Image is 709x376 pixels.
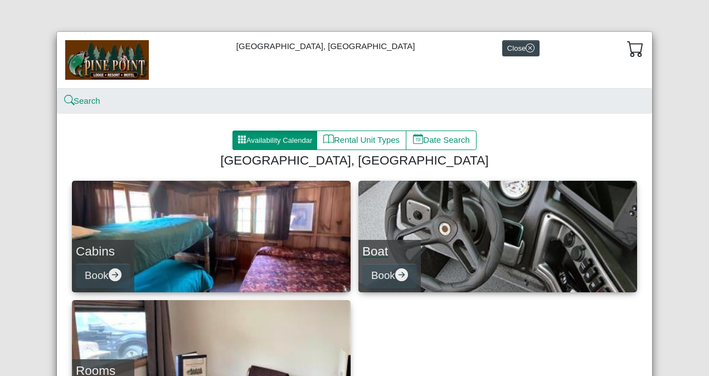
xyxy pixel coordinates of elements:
[76,263,130,288] button: Bookarrow right circle fill
[627,40,644,57] svg: cart
[362,263,417,288] button: Bookarrow right circle fill
[406,131,477,151] button: calendar dateDate Search
[65,96,100,105] a: searchSearch
[65,40,149,79] img: b144ff98-a7e1-49bd-98da-e9ae77355310.jpg
[413,134,424,144] svg: calendar date
[362,244,417,259] h4: Boat
[526,44,535,52] svg: x circle
[237,135,246,144] svg: grid3x3 gap fill
[232,131,317,151] button: grid3x3 gap fillAvailability Calendar
[76,244,130,259] h4: Cabins
[395,268,408,281] svg: arrow right circle fill
[323,134,334,144] svg: book
[109,268,122,281] svg: arrow right circle fill
[65,97,74,105] svg: search
[502,40,540,56] button: Closex circle
[317,131,406,151] button: bookRental Unit Types
[76,153,633,168] h4: [GEOGRAPHIC_DATA], [GEOGRAPHIC_DATA]
[57,32,652,88] div: [GEOGRAPHIC_DATA], [GEOGRAPHIC_DATA]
